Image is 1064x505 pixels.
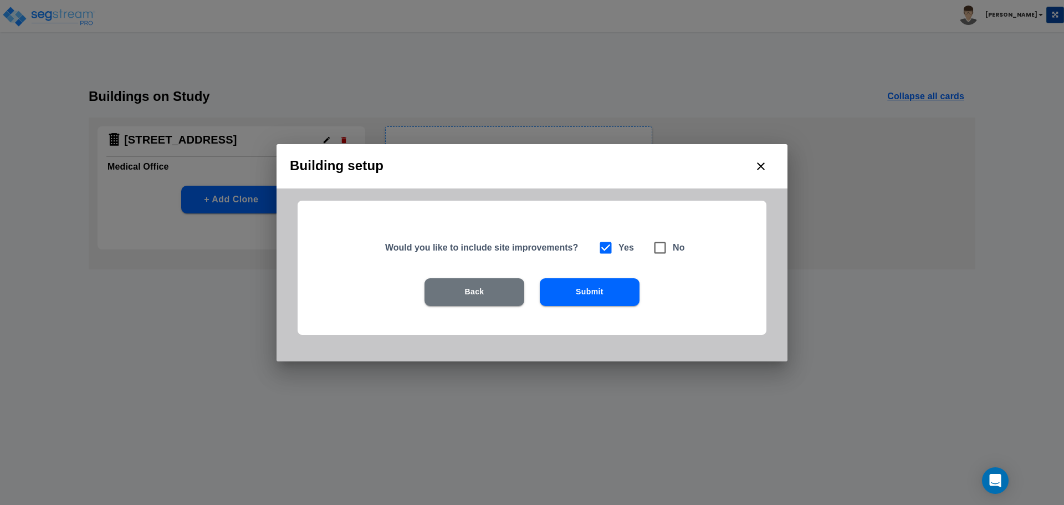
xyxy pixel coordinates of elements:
[424,278,524,306] button: Back
[618,240,634,256] h6: Yes
[982,467,1009,494] div: Open Intercom Messenger
[673,240,685,256] h6: No
[277,144,787,188] h2: Building setup
[540,278,640,306] button: Submit
[385,242,584,253] h5: Would you like to include site improvements?
[748,153,774,180] button: close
